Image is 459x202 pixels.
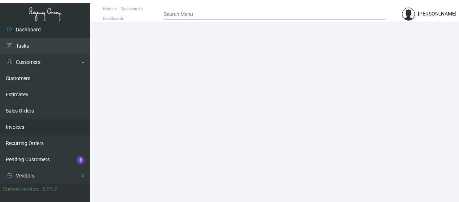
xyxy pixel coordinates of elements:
[43,185,57,193] div: 0.51.2
[121,6,140,11] span: Dashboard
[418,10,456,18] div: [PERSON_NAME]
[103,6,114,11] span: Home
[402,8,415,21] img: admin@bootstrapmaster.com
[3,185,40,193] div: Current version:
[103,16,124,21] span: Dashboards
